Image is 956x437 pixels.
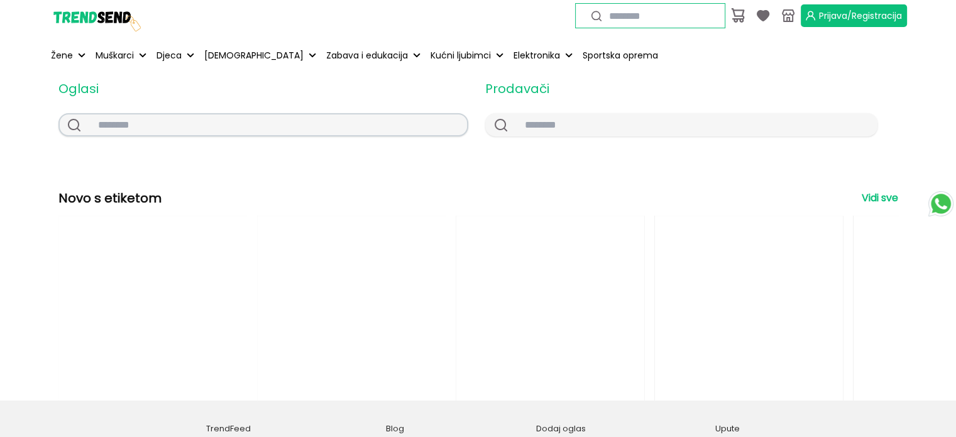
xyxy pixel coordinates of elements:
[366,402,423,435] a: Blog
[366,423,423,435] p: Blog
[201,423,257,435] p: TrendFeed
[96,49,134,62] p: Muškarci
[818,216,843,241] img: follow button
[428,41,506,69] button: Kućni ljubimci
[326,49,408,62] p: Zabava i edukacija
[699,402,755,435] a: Upute
[514,49,560,62] p: Elektronika
[580,41,661,69] a: Sportska oprema
[204,49,304,62] p: [DEMOGRAPHIC_DATA]
[324,41,423,69] button: Zabava i edukacija
[157,49,182,62] p: Djeca
[93,41,149,69] button: Muškarci
[619,216,644,241] img: follow button
[257,216,446,404] img: Adidas muška duksa i hlače
[485,79,878,98] h2: Prodavači
[862,191,898,206] a: Vidi sve
[58,216,247,404] img: Zenski novcanik
[420,216,446,241] img: follow button
[48,41,88,69] button: Žene
[58,192,162,204] h2: Novo s etiketom
[51,49,73,62] p: Žene
[202,41,319,69] button: [DEMOGRAPHIC_DATA]
[154,41,197,69] button: Djeca
[533,402,590,435] a: Dodaj oglas
[511,41,575,69] button: Elektronika
[801,4,907,27] button: Prijava/Registracija
[456,216,644,404] img: Pull&Bear haljina
[58,79,468,98] h2: Oglasi
[222,216,247,241] img: follow button
[201,402,257,435] a: TrendFeed
[431,49,491,62] p: Kućni ljubimci
[533,423,590,435] p: Dodaj oglas
[699,423,755,435] p: Upute
[654,216,843,404] img: Bluza otvorenih leđa
[819,9,902,22] span: Prijava/Registracija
